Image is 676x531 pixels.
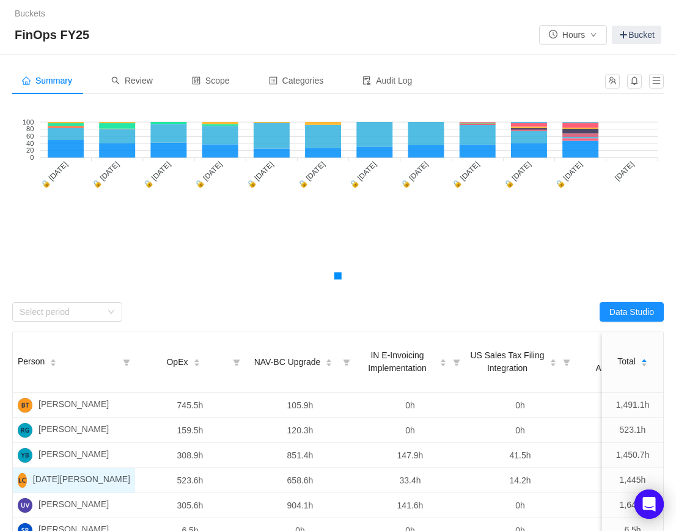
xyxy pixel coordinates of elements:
[244,159,275,190] tspan: 🔒 [DATE]
[605,74,620,88] button: icon: team
[440,357,447,361] i: icon: caret-up
[627,74,642,88] button: icon: bell
[465,393,575,418] td: 0h
[22,76,72,85] span: Summary
[18,498,32,513] img: UV
[613,160,636,182] tspan: [DATE]
[193,357,200,361] i: icon: caret-up
[550,362,557,366] i: icon: caret-down
[26,140,34,147] tspan: 40
[465,468,575,493] td: 14.2h
[166,356,188,369] span: OpEx
[111,76,153,85] span: Review
[602,393,663,418] td: 1,491.1h
[634,489,664,519] div: Open Intercom Messenger
[20,306,101,318] div: Select period
[23,118,34,126] tspan: 100
[399,159,430,190] tspan: 🔒 [DATE]
[26,132,34,140] tspan: 60
[245,468,355,493] td: 658.6h
[193,159,224,190] tspan: 🔒 [DATE]
[440,362,447,366] i: icon: caret-down
[355,493,465,518] td: 141.6h
[470,349,545,375] span: US Sales Tax Filing Integration
[602,493,663,518] td: 1,646h
[18,398,32,413] img: BT
[602,443,663,468] td: 1,450.7h
[347,159,378,190] tspan: 🔒 [DATE]
[15,9,45,18] a: Buckets
[355,393,465,418] td: 0h
[108,308,115,317] i: icon: down
[245,493,355,518] td: 904.1h
[450,159,481,190] tspan: 🔒 [DATE]
[558,331,575,392] i: icon: filter
[502,159,532,190] tspan: 🔒 [DATE]
[39,448,109,463] span: [PERSON_NAME]
[135,443,245,468] td: 308.9h
[193,362,200,366] i: icon: caret-down
[50,357,57,361] i: icon: caret-up
[269,76,324,85] span: Categories
[30,154,34,161] tspan: 0
[602,468,663,493] td: 1,445h
[549,357,557,366] div: Sort
[553,159,584,190] tspan: 🔒 [DATE]
[39,398,109,413] span: [PERSON_NAME]
[135,493,245,518] td: 305.6h
[245,393,355,418] td: 105.9h
[539,25,607,45] button: icon: clock-circleHoursicon: down
[33,473,130,488] span: [DATE][PERSON_NAME]
[18,355,45,368] span: Person
[355,418,465,443] td: 0h
[26,146,34,154] tspan: 20
[193,357,200,366] div: Sort
[192,76,200,85] i: icon: control
[355,443,465,468] td: 147.9h
[360,349,435,375] span: IN E-Invoicing Implementation
[50,357,57,366] div: Sort
[326,362,332,366] i: icon: caret-down
[245,443,355,468] td: 851.4h
[15,25,97,45] span: FinOps FY25
[439,357,447,366] div: Sort
[338,331,355,392] i: icon: filter
[465,443,575,468] td: 41.5h
[111,76,120,85] i: icon: search
[192,76,230,85] span: Scope
[254,356,321,369] span: NAV-BC Upgrade
[580,349,655,375] span: BC Test Automation
[18,423,32,438] img: RG
[465,493,575,518] td: 0h
[39,159,69,190] tspan: 🔒 [DATE]
[641,361,647,365] i: icon: caret-down
[602,418,663,443] td: 523.1h
[649,74,664,88] button: icon: menu
[18,448,32,463] img: YB
[612,26,661,44] a: Bucket
[135,418,245,443] td: 159.5h
[448,331,465,392] i: icon: filter
[269,76,277,85] i: icon: profile
[135,468,245,493] td: 523.6h
[90,159,120,190] tspan: 🔒 [DATE]
[326,357,332,361] i: icon: caret-up
[39,423,109,438] span: [PERSON_NAME]
[39,498,109,513] span: [PERSON_NAME]
[22,76,31,85] i: icon: home
[355,468,465,493] td: 33.4h
[617,355,636,368] span: Total
[600,302,664,322] button: Data Studio
[228,331,245,392] i: icon: filter
[18,473,27,488] img: LC
[362,76,412,85] span: Audit Log
[641,357,648,366] div: Sort
[50,361,57,365] i: icon: caret-down
[142,159,172,190] tspan: 🔒 [DATE]
[118,331,135,392] i: icon: filter
[325,357,332,366] div: Sort
[550,357,557,361] i: icon: caret-up
[296,159,326,190] tspan: 🔒 [DATE]
[135,393,245,418] td: 745.5h
[641,357,647,361] i: icon: caret-up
